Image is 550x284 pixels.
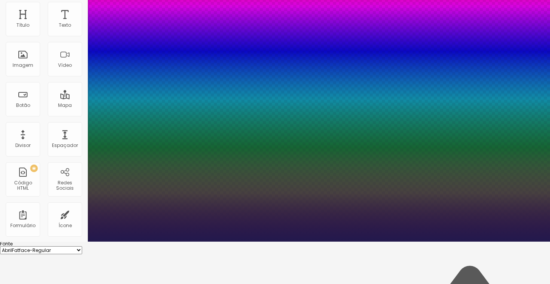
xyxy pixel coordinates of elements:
[58,223,72,228] div: Ícone
[58,103,72,108] div: Mapa
[52,143,78,148] div: Espaçador
[8,180,38,191] div: Código HTML
[15,143,31,148] div: Divisor
[13,63,33,68] div: Imagem
[58,63,72,68] div: Vídeo
[50,180,80,191] div: Redes Sociais
[59,23,71,28] div: Texto
[16,103,30,108] div: Botão
[10,223,36,228] div: Formulário
[16,23,29,28] div: Título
